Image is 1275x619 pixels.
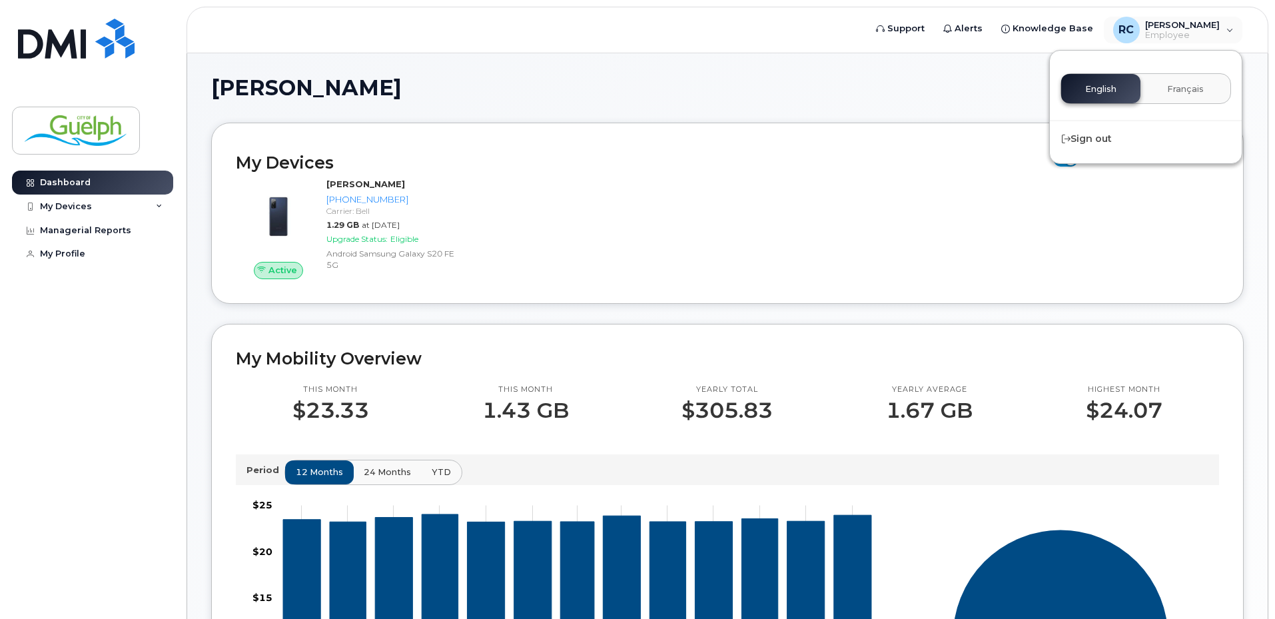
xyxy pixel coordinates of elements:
p: This month [292,384,369,395]
tspan: $20 [252,546,272,558]
tspan: $15 [252,592,272,604]
span: YTD [432,466,451,478]
h2: My Devices [236,153,1047,173]
span: Upgrade Status: [326,234,388,244]
p: Highest month [1086,384,1162,395]
strong: [PERSON_NAME] [326,179,405,189]
div: Carrier: Bell [326,205,464,217]
span: 24 months [364,466,411,478]
p: $24.07 [1086,398,1162,422]
span: 1.29 GB [326,220,359,230]
img: image20231002-3703462-zm6wmn.jpeg [246,185,310,249]
p: $305.83 [681,398,773,422]
tspan: $25 [252,499,272,511]
span: Active [268,264,297,277]
p: Yearly total [681,384,773,395]
p: This month [482,384,569,395]
p: 1.67 GB [886,398,973,422]
p: Period [246,464,284,476]
div: Sign out [1050,127,1242,151]
h2: My Mobility Overview [236,348,1219,368]
div: [PHONE_NUMBER] [326,193,464,206]
span: Français [1167,84,1204,95]
p: 1.43 GB [482,398,569,422]
div: Android Samsung Galaxy S20 FE 5G [326,248,464,271]
span: [PERSON_NAME] [211,78,402,98]
p: Yearly average [886,384,973,395]
p: $23.33 [292,398,369,422]
a: Active[PERSON_NAME][PHONE_NUMBER]Carrier: Bell1.29 GBat [DATE]Upgrade Status:EligibleAndroid Sams... [236,178,470,279]
span: at [DATE] [362,220,400,230]
span: Eligible [390,234,418,244]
